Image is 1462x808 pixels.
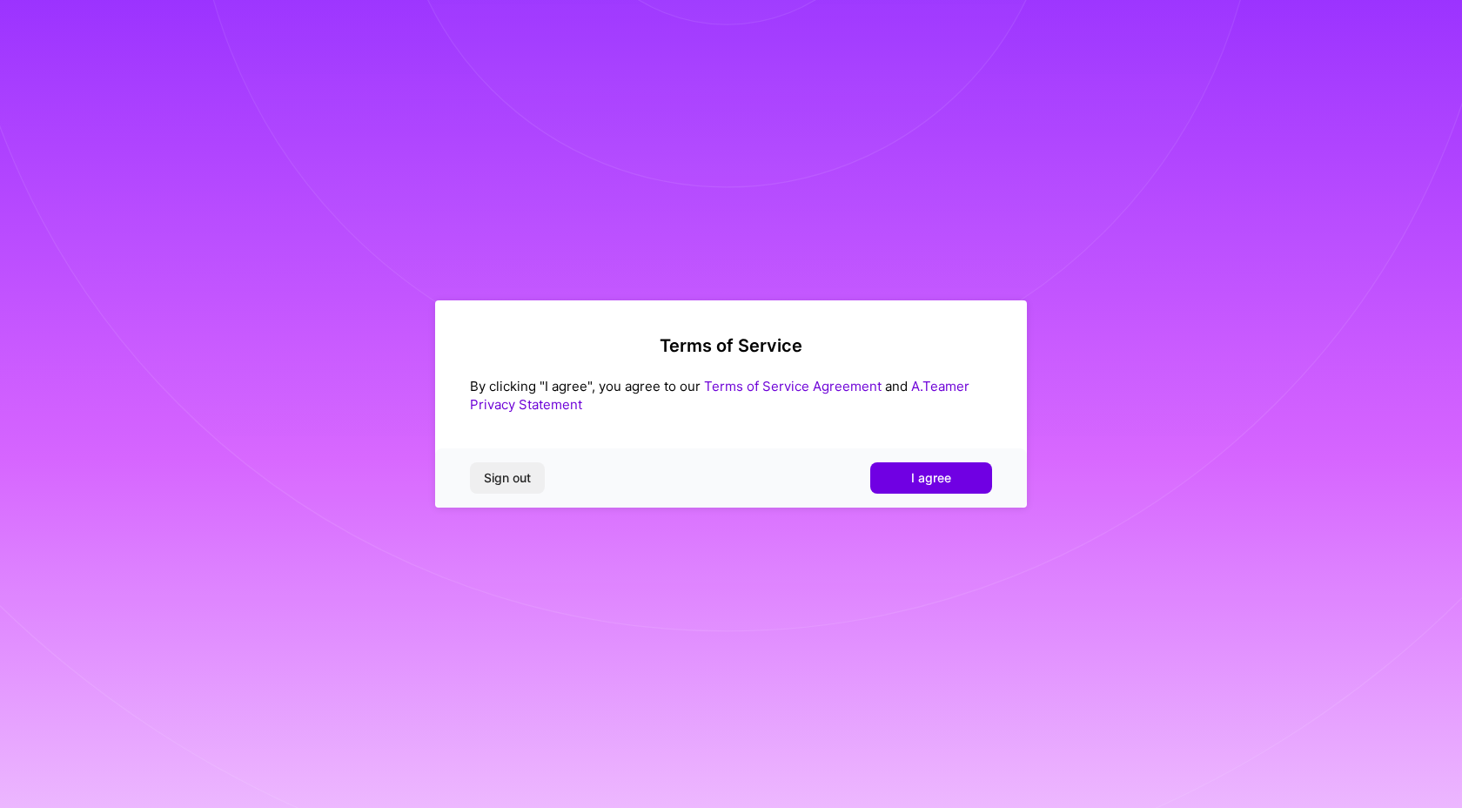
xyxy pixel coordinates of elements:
[470,335,992,356] h2: Terms of Service
[911,469,951,487] span: I agree
[870,462,992,494] button: I agree
[470,462,545,494] button: Sign out
[704,378,882,394] a: Terms of Service Agreement
[484,469,531,487] span: Sign out
[470,377,992,414] div: By clicking "I agree", you agree to our and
